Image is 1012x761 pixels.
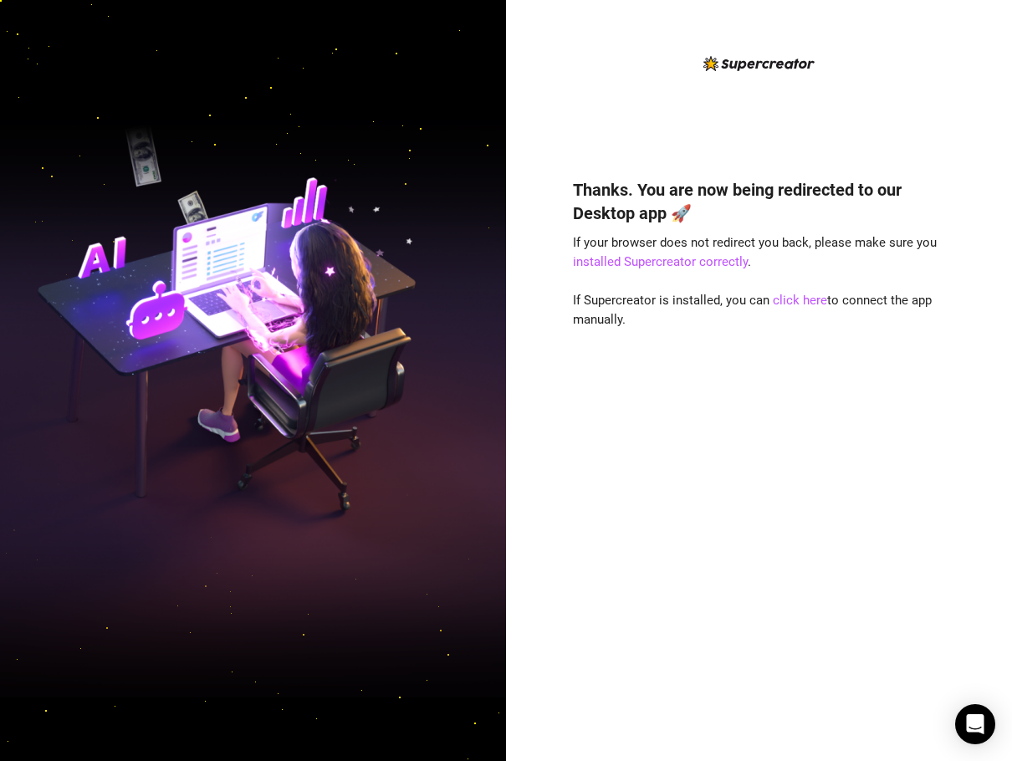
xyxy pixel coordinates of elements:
span: If Supercreator is installed, you can to connect the app manually. [573,293,932,328]
span: If your browser does not redirect you back, please make sure you . [573,235,937,270]
img: logo-BBDzfeDw.svg [703,56,815,71]
div: Open Intercom Messenger [955,704,995,744]
a: click here [773,293,827,308]
a: installed Supercreator correctly [573,254,748,269]
h4: Thanks. You are now being redirected to our Desktop app 🚀 [573,178,946,225]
